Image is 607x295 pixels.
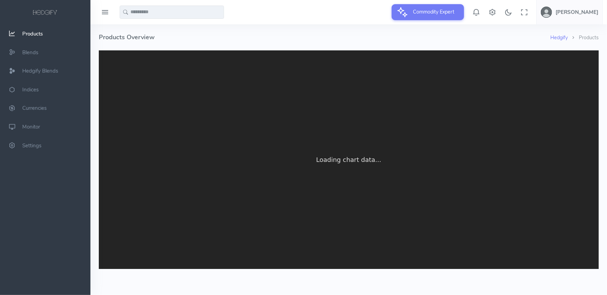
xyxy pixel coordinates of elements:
[217,105,282,114] div: Loading chart data...
[568,34,599,42] li: Products
[541,7,552,18] img: user-image
[99,24,550,50] h4: Products Overview
[22,142,41,149] span: Settings
[22,67,58,74] span: Hedgify Blends
[22,86,39,93] span: Indices
[409,4,459,19] span: Commodity Expert
[22,123,40,130] span: Monitor
[22,49,38,56] span: Blends
[392,8,464,15] a: Commodity Expert
[550,34,568,41] a: Hedgify
[392,4,464,20] button: Commodity Expert
[22,30,43,37] span: Products
[32,9,59,17] img: logo
[556,9,598,15] h5: [PERSON_NAME]
[22,105,47,112] span: Currencies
